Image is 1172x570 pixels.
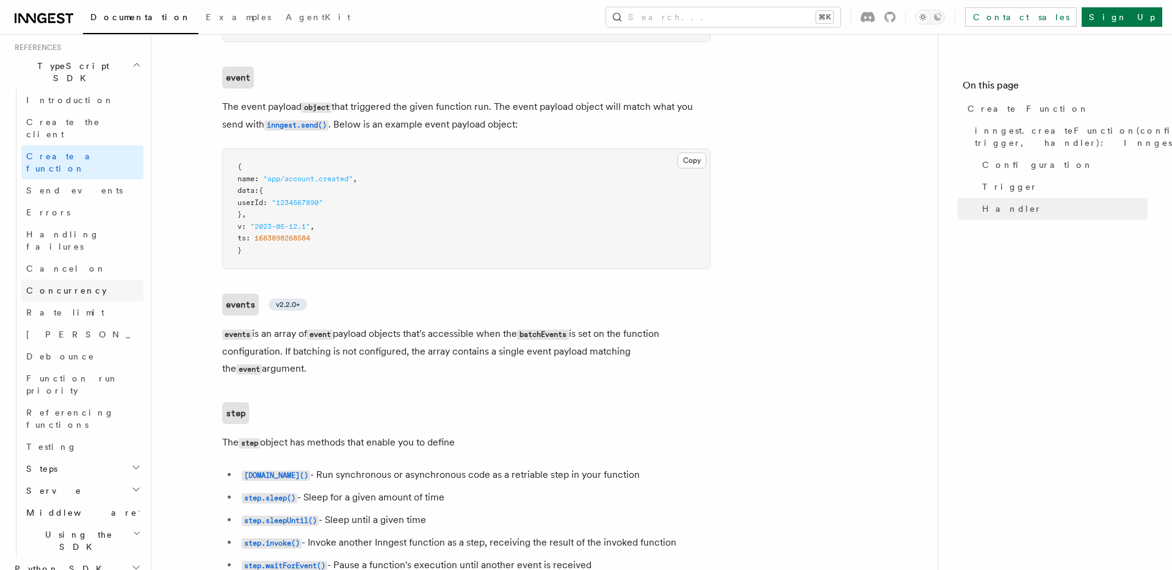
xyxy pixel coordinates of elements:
[222,330,252,340] code: events
[982,203,1042,215] span: Handler
[242,222,246,231] span: :
[222,294,259,316] code: events
[238,534,711,552] li: - Invoke another Inngest function as a step, receiving the result of the invoked function
[21,280,143,301] a: Concurrency
[26,286,107,295] span: Concurrency
[242,516,319,526] code: step.sleepUntil()
[26,95,114,105] span: Introduction
[21,301,143,323] a: Rate limit
[21,524,143,558] button: Using the SDK
[255,234,310,242] span: 1683898268584
[238,511,711,529] li: - Sleep until a given time
[977,176,1148,198] a: Trigger
[222,67,254,88] a: event
[242,491,297,503] a: step.sleep()
[242,493,297,503] code: step.sleep()
[517,330,568,340] code: batchEvents
[21,258,143,280] a: Cancel on
[255,175,259,183] span: :
[26,352,95,361] span: Debounce
[606,7,841,27] button: Search...⌘K
[21,402,143,436] a: Referencing functions
[26,264,106,273] span: Cancel on
[968,103,1089,115] span: Create Function
[21,529,132,553] span: Using the SDK
[21,507,137,519] span: Middleware
[259,186,263,195] span: {
[264,120,328,131] code: inngest.send()
[26,442,77,452] span: Testing
[222,325,711,378] p: is an array of payload objects that's accessible when the is set on the function configuration. I...
[286,12,350,22] span: AgentKit
[238,466,711,484] li: - Run synchronous or asynchronous code as a retriable step in your function
[250,222,310,231] span: "2023-05-12.1"
[965,7,1077,27] a: Contact sales
[272,198,323,207] span: "1234567890"
[21,436,143,458] a: Testing
[10,89,143,558] div: TypeScript SDK
[970,120,1148,154] a: inngest.createFunction(configuration, trigger, handler): InngestFunction
[26,186,123,195] span: Send events
[21,201,143,223] a: Errors
[21,480,143,502] button: Serve
[242,469,310,480] a: [DOMAIN_NAME]()
[816,11,833,23] kbd: ⌘K
[26,373,118,395] span: Function run priority
[26,117,100,139] span: Create the client
[10,43,61,52] span: References
[977,154,1148,176] a: Configuration
[236,364,262,375] code: event
[222,294,307,316] a: events v2.2.0+
[90,12,191,22] span: Documentation
[21,458,143,480] button: Steps
[246,234,250,242] span: :
[237,222,242,231] span: v
[237,175,255,183] span: name
[222,434,711,452] p: The object has methods that enable you to define
[242,210,246,218] span: ,
[222,98,711,134] p: The event payload that triggered the given function run. The event payload object will match what...
[10,55,143,89] button: TypeScript SDK
[353,175,357,183] span: ,
[206,12,271,22] span: Examples
[255,186,259,195] span: :
[977,198,1148,220] a: Handler
[242,471,310,481] code: [DOMAIN_NAME]()
[26,330,205,339] span: [PERSON_NAME]
[916,10,945,24] button: Toggle dark mode
[21,345,143,367] a: Debounce
[222,402,249,424] a: step
[1082,7,1162,27] a: Sign Up
[982,159,1093,171] span: Configuration
[21,367,143,402] a: Function run priority
[26,207,70,217] span: Errors
[237,198,263,207] span: userId
[21,111,143,145] a: Create the client
[963,78,1148,98] h4: On this page
[264,118,328,130] a: inngest.send()
[678,153,706,168] button: Copy
[26,151,99,173] span: Create a function
[310,222,314,231] span: ,
[83,4,198,34] a: Documentation
[237,162,242,171] span: {
[237,210,242,218] span: }
[242,536,302,548] a: step.invoke()
[237,234,246,242] span: ts
[21,89,143,111] a: Introduction
[263,175,353,183] span: "app/account.created"
[26,229,99,251] span: Handling failures
[242,538,302,549] code: step.invoke()
[238,489,711,507] li: - Sleep for a given amount of time
[21,179,143,201] a: Send events
[302,103,331,113] code: object
[21,323,143,345] a: [PERSON_NAME]
[242,514,319,525] a: step.sleepUntil()
[239,438,260,449] code: step
[307,330,333,340] code: event
[278,4,358,33] a: AgentKit
[21,502,143,524] button: Middleware
[21,223,143,258] a: Handling failures
[198,4,278,33] a: Examples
